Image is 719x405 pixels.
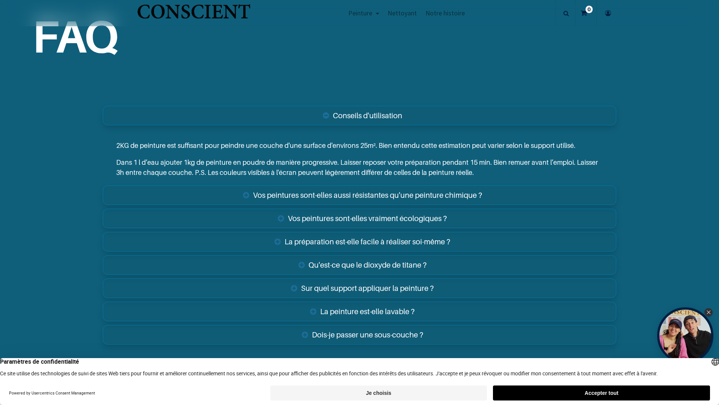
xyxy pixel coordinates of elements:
[388,9,417,17] span: Nettoyant
[116,140,603,151] p: 2KG de peinture est suffisant pour peindre une couche d'une surface d'environs 25m². Bien entendu...
[103,255,616,275] a: Qu'est-ce que le dioxyde de titane ?
[103,185,616,205] a: Vos peintures sont-elles aussi résistantes qu'une peinture chimique ?
[103,325,616,345] a: Dois-je passer une sous-couche ?
[103,302,616,321] a: La peinture est-elle lavable ?
[116,157,603,178] p: Dans 1 l d’eau ajouter 1kg de peinture en poudre de manière progressive. Laisser reposer votre pr...
[32,9,117,63] font: FAQ
[657,307,713,364] div: Tolstoy bubble widget
[103,209,616,228] a: Vos peintures sont-elles vraiment écologiques ?
[103,279,616,298] a: Sur quel support appliquer la peinture ?
[425,9,465,17] span: Notre histoire
[348,9,372,17] span: Peinture
[680,357,716,392] iframe: Tidio Chat
[657,307,713,364] div: Open Tolstoy
[103,232,616,251] a: La préparation est-elle facile à réaliser soi-même ?
[704,308,713,316] div: Close Tolstoy widget
[103,106,616,125] a: Conseils d'utilisation
[586,6,593,13] sup: 0
[657,307,713,364] div: Open Tolstoy widget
